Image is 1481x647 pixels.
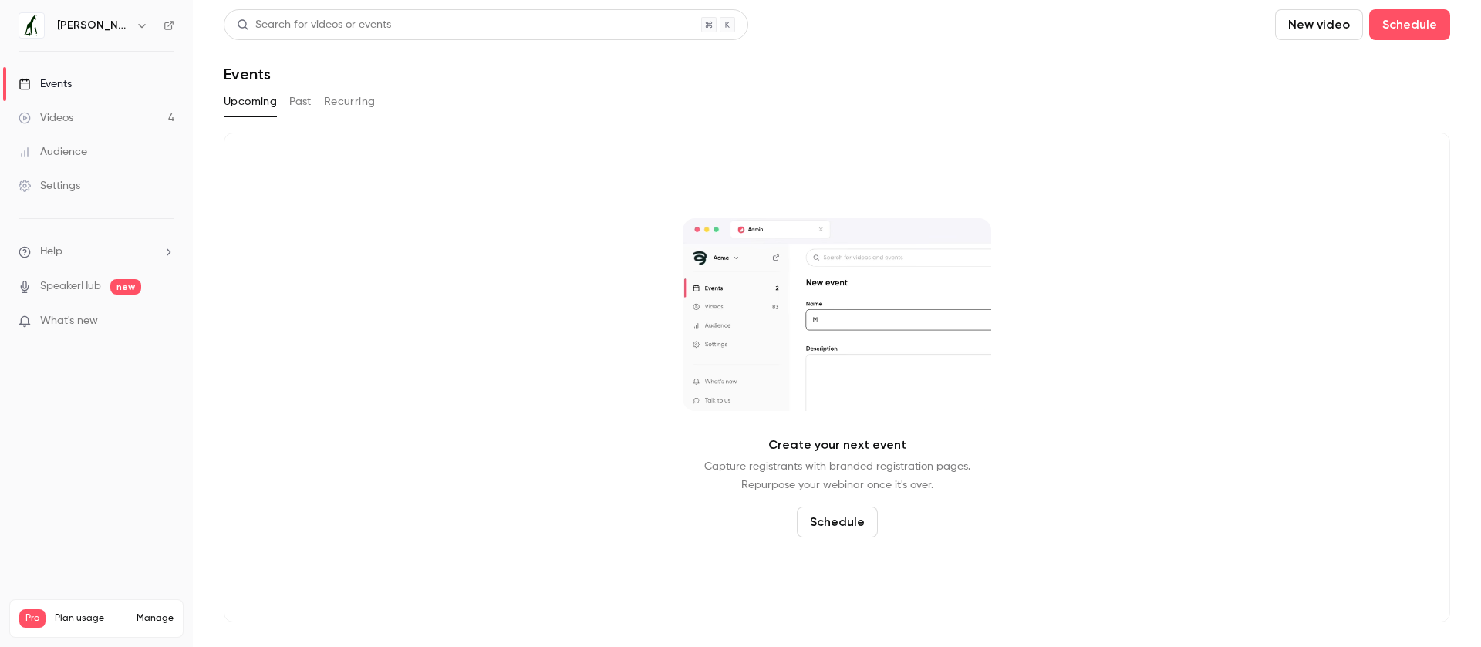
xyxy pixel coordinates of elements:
[57,18,130,33] h6: [PERSON_NAME] von [PERSON_NAME] IMPACT
[19,76,72,92] div: Events
[289,89,312,114] button: Past
[40,244,62,260] span: Help
[224,89,277,114] button: Upcoming
[19,178,80,194] div: Settings
[224,65,271,83] h1: Events
[156,315,174,329] iframe: Noticeable Trigger
[137,612,174,625] a: Manage
[237,17,391,33] div: Search for videos or events
[19,244,174,260] li: help-dropdown-opener
[110,279,141,295] span: new
[1369,9,1450,40] button: Schedule
[324,89,376,114] button: Recurring
[19,110,73,126] div: Videos
[40,313,98,329] span: What's new
[1275,9,1363,40] button: New video
[768,436,906,454] p: Create your next event
[19,609,46,628] span: Pro
[55,612,127,625] span: Plan usage
[19,13,44,38] img: Jung von Matt IMPACT
[19,144,87,160] div: Audience
[40,278,101,295] a: SpeakerHub
[797,507,878,537] button: Schedule
[704,457,970,494] p: Capture registrants with branded registration pages. Repurpose your webinar once it's over.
